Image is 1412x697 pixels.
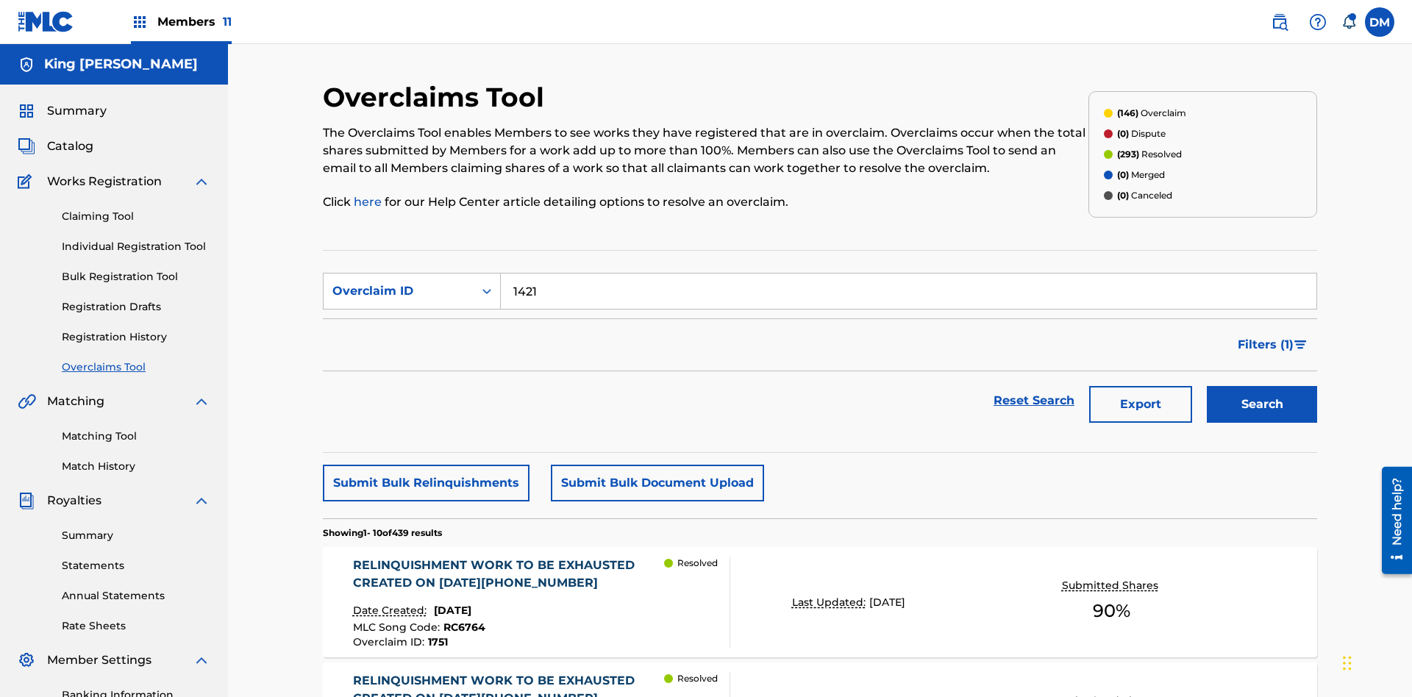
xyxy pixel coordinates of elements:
span: Summary [47,102,107,120]
a: SummarySummary [18,102,107,120]
a: Registration Drafts [62,299,210,315]
iframe: Chat Widget [1338,626,1412,697]
p: Submitted Shares [1062,578,1162,593]
img: filter [1294,340,1307,349]
p: Merged [1117,168,1165,182]
span: Catalog [47,137,93,155]
span: Members [157,13,232,30]
p: Resolved [677,557,718,570]
button: Submit Bulk Relinquishments [323,465,529,501]
span: (146) [1117,107,1138,118]
button: Search [1207,386,1317,423]
a: Registration History [62,329,210,345]
img: Member Settings [18,651,35,669]
p: Date Created: [353,603,430,618]
p: Dispute [1117,127,1166,140]
span: 90 % [1093,598,1130,624]
img: help [1309,13,1327,31]
a: Overclaims Tool [62,360,210,375]
div: Drag [1343,641,1352,685]
a: Claiming Tool [62,209,210,224]
div: User Menu [1365,7,1394,37]
a: CatalogCatalog [18,137,93,155]
a: here [354,195,385,209]
form: Search Form [323,273,1317,430]
h5: King McTesterson [44,56,198,73]
p: The Overclaims Tool enables Members to see works they have registered that are in overclaim. Over... [323,124,1088,177]
a: Reset Search [986,385,1082,417]
p: Overclaim [1117,107,1186,120]
a: Matching Tool [62,429,210,444]
span: Royalties [47,492,101,510]
span: (0) [1117,190,1129,201]
div: Overclaim ID [332,282,465,300]
img: MLC Logo [18,11,74,32]
span: (0) [1117,128,1129,139]
a: Rate Sheets [62,618,210,634]
img: Top Rightsholders [131,13,149,31]
p: Resolved [1117,148,1182,161]
a: Summary [62,528,210,543]
img: Accounts [18,56,35,74]
a: Public Search [1265,7,1294,37]
span: [DATE] [434,604,471,617]
div: Help [1303,7,1333,37]
a: RELINQUISHMENT WORK TO BE EXHAUSTED CREATED ON [DATE][PHONE_NUMBER]Date Created:[DATE]MLC Song Co... [323,547,1317,657]
img: expand [193,492,210,510]
img: expand [193,173,210,190]
div: Notifications [1341,15,1356,29]
h2: Overclaims Tool [323,81,552,114]
p: Last Updated: [792,595,869,610]
span: [DATE] [869,596,905,609]
span: (0) [1117,169,1129,180]
img: Works Registration [18,173,37,190]
span: Works Registration [47,173,162,190]
img: expand [193,651,210,669]
a: Annual Statements [62,588,210,604]
span: Overclaim ID : [353,635,428,648]
span: Filters ( 1 ) [1238,336,1294,354]
p: Showing 1 - 10 of 439 results [323,526,442,540]
span: MLC Song Code : [353,621,443,634]
span: RC6764 [443,621,485,634]
img: Royalties [18,492,35,510]
iframe: Resource Center [1371,461,1412,582]
span: (293) [1117,149,1139,160]
button: Export [1089,386,1192,423]
img: Summary [18,102,35,120]
span: Member Settings [47,651,151,669]
img: Matching [18,393,36,410]
p: Resolved [677,672,718,685]
a: Bulk Registration Tool [62,269,210,285]
p: Click for our Help Center article detailing options to resolve an overclaim. [323,193,1088,211]
img: expand [193,393,210,410]
a: Individual Registration Tool [62,239,210,254]
img: Catalog [18,137,35,155]
a: Statements [62,558,210,573]
img: search [1271,13,1288,31]
button: Filters (1) [1229,326,1317,363]
span: 11 [223,15,232,29]
a: Match History [62,459,210,474]
p: Canceled [1117,189,1172,202]
span: 1751 [428,635,448,648]
span: Matching [47,393,104,410]
div: RELINQUISHMENT WORK TO BE EXHAUSTED CREATED ON [DATE][PHONE_NUMBER] [353,557,665,592]
button: Submit Bulk Document Upload [551,465,764,501]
